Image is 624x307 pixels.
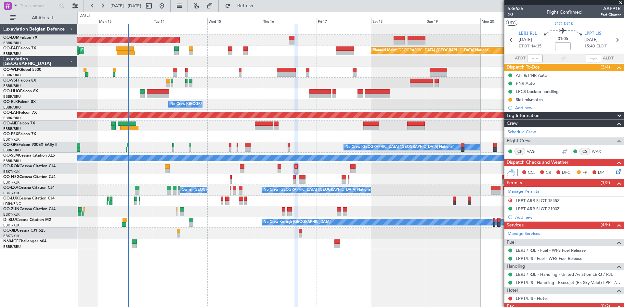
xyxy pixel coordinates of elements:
[98,18,152,24] div: Mon 13
[182,185,269,195] div: Owner [GEOGRAPHIC_DATA]-[GEOGRAPHIC_DATA]
[153,18,207,24] div: Tue 14
[480,18,535,24] div: Mon 20
[519,43,529,50] span: ETOT
[3,41,21,45] a: EBBR/BRU
[3,207,56,211] a: OO-ZUNCessna Citation CJ4
[546,170,551,176] span: CR
[519,37,532,43] span: [DATE]
[508,12,523,18] span: 2/3
[3,132,36,136] a: OO-FSXFalcon 7X
[584,31,601,37] span: LPPT LIS
[3,234,19,238] a: EBKT/KJK
[3,122,17,125] span: OO-AIE
[531,43,541,50] span: 14:35
[3,201,21,206] a: LFSN/ENC
[3,207,19,211] span: OO-ZUN
[426,18,480,24] div: Sun 19
[3,239,46,243] a: N604GFChallenger 604
[3,51,21,56] a: EBBR/BRU
[515,105,621,110] div: Add new
[207,18,262,24] div: Wed 15
[3,175,19,179] span: OO-NSG
[3,36,37,40] a: OO-LUMFalcon 7X
[3,143,19,147] span: OO-GPE
[371,18,426,24] div: Sat 18
[582,170,587,176] span: FP
[507,222,524,229] span: Services
[516,296,548,301] a: LPPT/LIS - Hotel
[3,175,56,179] a: OO-NSGCessna Citation CJ4
[3,73,21,78] a: EBBR/BRU
[516,72,547,78] div: API & PNR Auto
[507,239,515,246] span: Fuel
[547,9,582,16] div: Flight Confirmed
[507,159,568,166] span: Dispatch Checks and Weather
[507,137,531,145] span: Flight Crew
[516,248,586,253] a: LERJ / RJL - Fuel - WFS Fuel Release
[317,18,371,24] div: Fri 17
[3,46,18,50] span: OO-FAE
[584,37,598,43] span: [DATE]
[3,89,38,93] a: OO-HHOFalcon 8X
[3,180,19,185] a: EBKT/KJK
[222,1,261,11] button: Refresh
[3,197,55,200] a: OO-LUXCessna Citation CJ4
[603,55,614,62] span: ALDT
[3,111,19,115] span: OO-LAH
[596,43,607,50] span: ELDT
[528,170,535,176] span: CC,
[516,280,621,285] a: LPPT/LIS - Handling - Execujet (Ex-Sky Valet) LPPT / LIS
[508,5,523,12] span: 536636
[601,12,621,18] span: Pref Charter
[20,1,57,11] input: Trip Number
[264,217,331,227] div: No Crew Kortrijk-[GEOGRAPHIC_DATA]
[3,100,18,104] span: OO-ELK
[516,206,560,211] div: LPPT ARR SLOT 2100Z
[3,36,19,40] span: OO-LUM
[3,89,20,93] span: OO-HHO
[3,218,16,222] span: D-IBLU
[3,223,19,228] a: EBKT/KJK
[3,186,19,190] span: OO-LXA
[3,111,37,115] a: OO-LAHFalcon 7X
[507,120,518,127] span: Crew
[584,43,595,50] span: 15:40
[3,143,57,147] a: OO-GPEFalcon 900EX EASy II
[507,112,539,120] span: Leg Information
[3,154,19,158] span: OO-SLM
[514,148,525,155] div: CP
[3,68,41,72] a: OO-WLPGlobal 5500
[555,20,574,27] span: OO-ROK
[508,198,512,202] button: D
[508,129,536,135] a: Schedule Crew
[507,64,539,71] span: Dispatch To-Dos
[527,148,541,154] a: VAG
[3,164,56,168] a: OO-ROKCessna Citation CJ4
[17,16,69,20] span: All Aircraft
[516,81,535,86] div: PNR Auto
[3,164,19,168] span: OO-ROK
[527,55,543,62] input: --:--
[562,170,572,176] span: DFC,
[516,256,582,261] a: LPPT/LIS - Fuel - WFS Fuel Release
[3,186,55,190] a: OO-LXACessna Citation CJ4
[81,46,138,56] div: Planned Maint Melsbroek Air Base
[558,36,568,42] span: 01:05
[3,46,36,50] a: OO-FAEFalcon 7X
[516,89,559,94] div: LPCS backup handling
[3,229,17,233] span: OO-JID
[507,287,518,294] span: Hotel
[3,137,19,142] a: EBKT/KJK
[373,46,490,56] div: Planned Maint [GEOGRAPHIC_DATA] ([GEOGRAPHIC_DATA] National)
[579,148,590,155] div: CS
[3,212,19,217] a: EBKT/KJK
[601,179,610,186] span: (1/2)
[3,68,19,72] span: OO-WLP
[232,4,259,8] span: Refresh
[3,229,45,233] a: OO-JIDCessna CJ1 525
[264,185,372,195] div: No Crew [GEOGRAPHIC_DATA] ([GEOGRAPHIC_DATA] National)
[592,148,606,154] a: WAR
[3,79,18,83] span: OO-VSF
[3,197,19,200] span: OO-LUX
[601,221,610,228] span: (4/5)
